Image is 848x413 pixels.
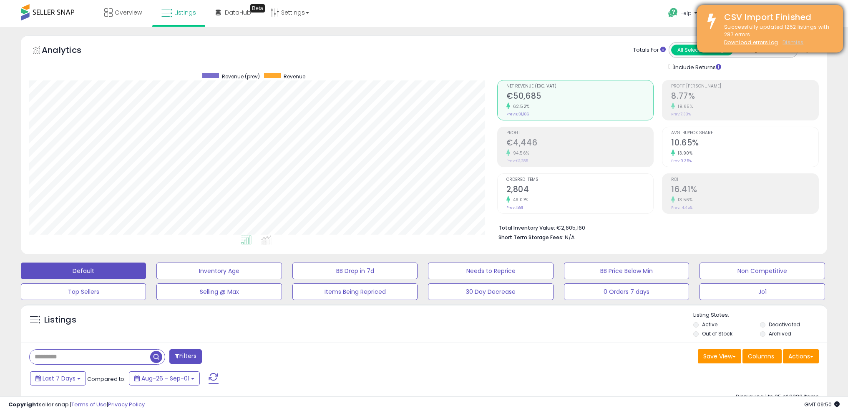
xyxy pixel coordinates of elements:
span: Revenue [284,73,305,80]
div: Include Returns [662,62,731,72]
div: Tooltip anchor [250,4,265,13]
span: Avg. Buybox Share [671,131,818,135]
button: Inventory Age [156,263,282,279]
button: Save View [698,349,741,363]
button: Needs to Reprice [428,263,553,279]
small: Prev: 9.35% [671,158,692,163]
small: 62.52% [510,103,530,110]
span: Last 7 Days [43,374,75,383]
span: Help [680,10,692,17]
span: Listings [174,8,196,17]
label: Out of Stock [702,330,732,337]
button: Columns [742,349,782,363]
button: Selling @ Max [156,283,282,300]
span: ROI [671,178,818,182]
div: seller snap | | [8,401,145,409]
span: Compared to: [87,375,126,383]
b: Short Term Storage Fees: [498,234,564,241]
span: Ordered Items [506,178,654,182]
label: Active [702,321,717,328]
h2: 8.77% [671,91,818,103]
button: Default [21,263,146,279]
small: 94.56% [510,150,529,156]
strong: Copyright [8,400,39,408]
small: Prev: €31,186 [506,112,529,117]
span: N/A [565,233,575,241]
h2: €4,446 [506,138,654,149]
small: 13.56% [675,197,692,203]
button: Jo1 [700,283,825,300]
div: Totals For [633,46,666,54]
p: Listing States: [693,311,827,319]
h2: 16.41% [671,185,818,196]
small: Prev: 1,881 [506,205,523,210]
small: Prev: €2,285 [506,158,528,163]
button: Non Competitive [700,263,825,279]
div: Displaying 1 to 25 of 2323 items [736,393,819,401]
div: Successfully updated 1252 listings with 287 errors. [718,23,837,47]
h2: 2,804 [506,185,654,196]
button: 0 Orders 7 days [564,283,689,300]
button: 30 Day Decrease [428,283,553,300]
button: Filters [169,349,202,364]
a: Help [662,1,706,27]
button: Last 7 Days [30,371,86,385]
span: Net Revenue (Exc. VAT) [506,84,654,89]
small: 19.65% [675,103,693,110]
li: €2,605,160 [498,222,813,232]
a: Privacy Policy [108,400,145,408]
span: Overview [115,8,142,17]
span: Profit [PERSON_NAME] [671,84,818,89]
label: Archived [769,330,791,337]
h5: Analytics [42,44,98,58]
button: Items Being Repriced [292,283,418,300]
small: 13.90% [675,150,692,156]
span: Aug-26 - Sep-01 [141,374,189,383]
span: 2025-09-9 09:50 GMT [804,400,840,408]
small: Prev: 7.33% [671,112,691,117]
button: BB Price Below Min [564,263,689,279]
h2: 10.65% [671,138,818,149]
button: All Selected Listings [671,45,733,55]
button: Top Sellers [21,283,146,300]
h2: €50,685 [506,91,654,103]
span: Columns [748,352,774,360]
small: 49.07% [510,197,528,203]
div: CSV Import Finished [718,11,837,23]
b: Total Inventory Value: [498,224,555,231]
button: BB Drop in 7d [292,263,418,279]
a: Download errors log [724,39,778,46]
span: Revenue (prev) [222,73,260,80]
button: Actions [783,349,819,363]
span: DataHub [225,8,251,17]
h5: Listings [44,314,76,326]
u: Dismiss [783,39,803,46]
small: Prev: 14.45% [671,205,692,210]
button: Aug-26 - Sep-01 [129,371,200,385]
a: Terms of Use [71,400,107,408]
label: Deactivated [769,321,800,328]
span: Profit [506,131,654,135]
i: Get Help [668,8,678,18]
